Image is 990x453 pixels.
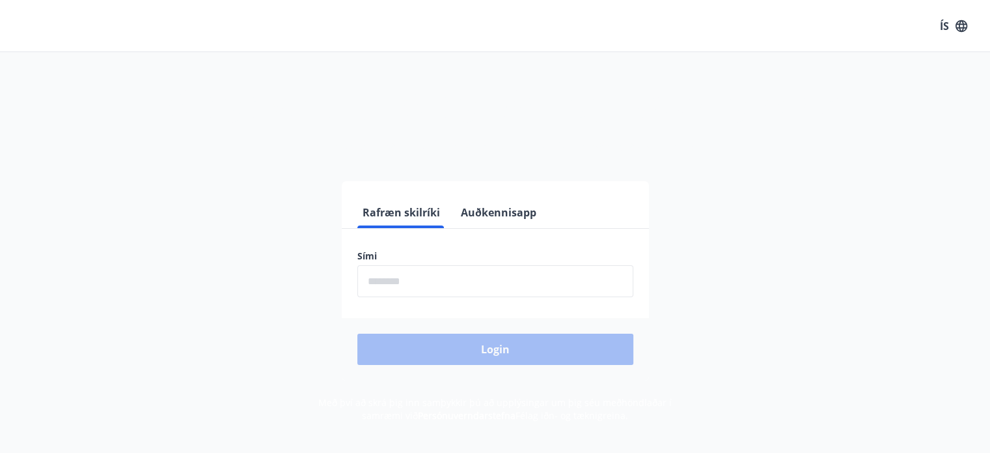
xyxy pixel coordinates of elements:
button: ÍS [933,14,974,38]
label: Sími [357,250,633,263]
a: Persónuverndarstefna [418,409,516,422]
span: Vinsamlegast skráðu þig inn með rafrænum skilríkjum eða Auðkennisappi. [291,139,700,154]
button: Auðkennisapp [456,197,542,228]
span: Með því að skrá þig inn samþykkir þú að upplýsingar um þig séu meðhöndlaðar í samræmi við Félag i... [318,396,672,422]
button: Rafræn skilríki [357,197,445,228]
h1: Félagavefur, Félag iðn- og tæknigreina [42,78,948,128]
